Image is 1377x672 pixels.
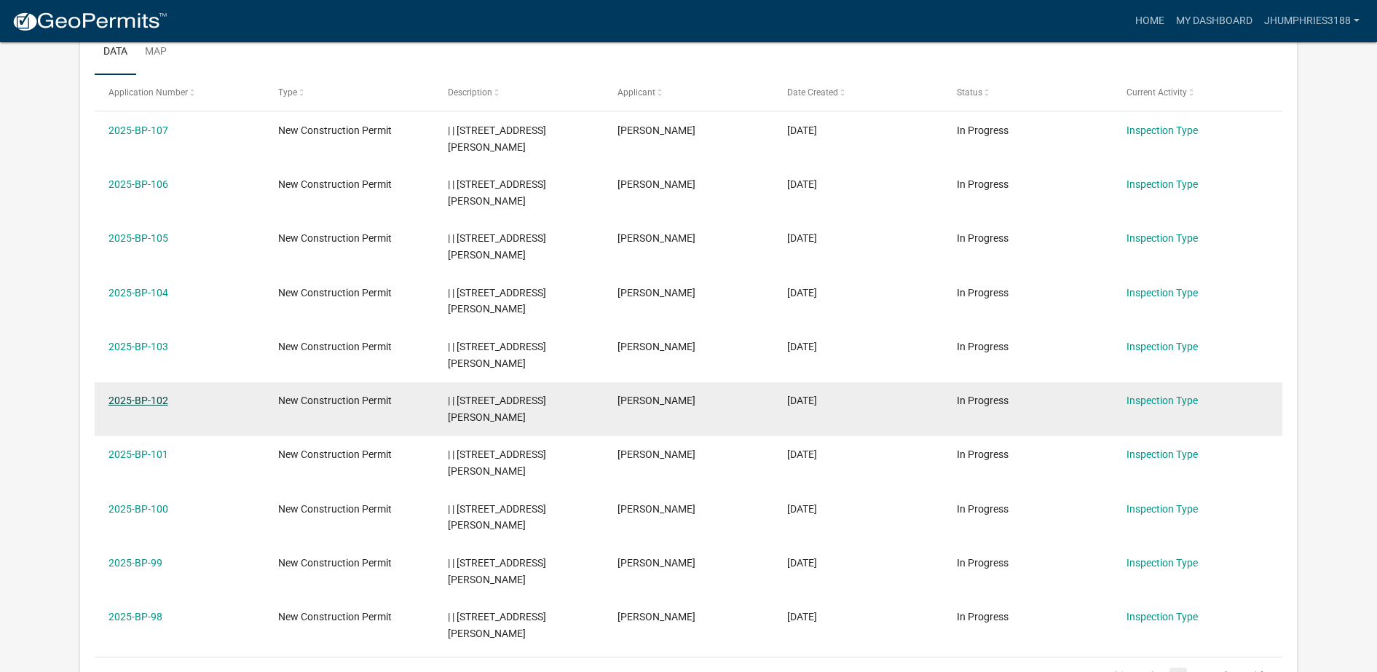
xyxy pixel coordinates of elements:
datatable-header-cell: Status [943,75,1113,110]
span: In Progress [957,124,1009,136]
a: Inspection Type [1127,341,1198,352]
span: 07/24/2025 [787,287,817,299]
span: | | 33 Martin Luther King Junior Drive [448,557,546,585]
a: Inspection Type [1127,395,1198,406]
span: New Construction Permit [278,287,392,299]
a: jhumphries3188 [1258,7,1365,35]
span: 07/24/2025 [787,611,817,622]
span: 07/24/2025 [787,503,817,515]
datatable-header-cell: Applicant [604,75,773,110]
span: 07/24/2025 [787,448,817,460]
a: 2025-BP-98 [108,611,162,622]
span: 07/24/2025 [787,178,817,190]
span: Jason Humphries [618,395,695,406]
a: 2025-BP-101 [108,448,168,460]
span: Jason Humphries [618,341,695,352]
span: New Construction Permit [278,611,392,622]
span: Jason Humphries [618,503,695,515]
span: | | 33 Martin Luther King Junior Drive [448,341,546,369]
datatable-header-cell: Application Number [95,75,264,110]
span: In Progress [957,232,1009,244]
span: New Construction Permit [278,395,392,406]
a: 2025-BP-99 [108,557,162,569]
a: Inspection Type [1127,287,1198,299]
span: New Construction Permit [278,503,392,515]
a: 2025-BP-106 [108,178,168,190]
span: | | 33 Martin Luther King Junior Drive [448,395,546,423]
span: In Progress [957,178,1009,190]
span: New Construction Permit [278,178,392,190]
span: New Construction Permit [278,448,392,460]
a: Map [136,29,175,76]
span: 07/24/2025 [787,124,817,136]
span: Jason Humphries [618,232,695,244]
span: | | 33 Martin Luther King Junior Drive [448,178,546,207]
span: Jason Humphries [618,448,695,460]
a: Inspection Type [1127,124,1198,136]
span: Jason Humphries [618,611,695,622]
a: 2025-BP-107 [108,124,168,136]
datatable-header-cell: Description [434,75,604,110]
a: Inspection Type [1127,557,1198,569]
span: Type [278,87,297,98]
a: 2025-BP-100 [108,503,168,515]
span: | | 33 Martin Luther King Junior Drive [448,232,546,261]
span: Applicant [618,87,655,98]
span: New Construction Permit [278,232,392,244]
span: Jason Humphries [618,178,695,190]
span: Jason Humphries [618,287,695,299]
datatable-header-cell: Type [264,75,434,110]
span: 07/24/2025 [787,341,817,352]
a: 2025-BP-102 [108,395,168,406]
a: Inspection Type [1127,178,1198,190]
span: In Progress [957,287,1009,299]
span: | | 33 Martin Luther King Junior Drive [448,287,546,315]
span: | | 33 Martin Luther King Junior Drive [448,503,546,531]
datatable-header-cell: Date Created [773,75,943,110]
a: Inspection Type [1127,503,1198,515]
span: 07/24/2025 [787,232,817,244]
a: My Dashboard [1170,7,1258,35]
span: | | 33 Martin Luther King Junior Drive [448,448,546,477]
a: Inspection Type [1127,448,1198,460]
span: 07/24/2025 [787,557,817,569]
span: New Construction Permit [278,341,392,352]
datatable-header-cell: Current Activity [1113,75,1282,110]
span: Jason Humphries [618,557,695,569]
a: 2025-BP-104 [108,287,168,299]
span: In Progress [957,557,1009,569]
span: | | 33 Martin Luther King Junior Drive [448,611,546,639]
a: 2025-BP-105 [108,232,168,244]
span: Application Number [108,87,188,98]
span: In Progress [957,611,1009,622]
span: In Progress [957,341,1009,352]
span: Status [957,87,982,98]
span: In Progress [957,395,1009,406]
a: 2025-BP-103 [108,341,168,352]
span: 07/24/2025 [787,395,817,406]
span: New Construction Permit [278,557,392,569]
span: Description [448,87,492,98]
span: In Progress [957,503,1009,515]
span: Date Created [787,87,838,98]
a: Inspection Type [1127,611,1198,622]
span: New Construction Permit [278,124,392,136]
span: | | 33 Martin Luther King Junior Drive [448,124,546,153]
a: Inspection Type [1127,232,1198,244]
a: Data [95,29,136,76]
span: Jason Humphries [618,124,695,136]
a: Home [1129,7,1170,35]
span: Current Activity [1127,87,1187,98]
span: In Progress [957,448,1009,460]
